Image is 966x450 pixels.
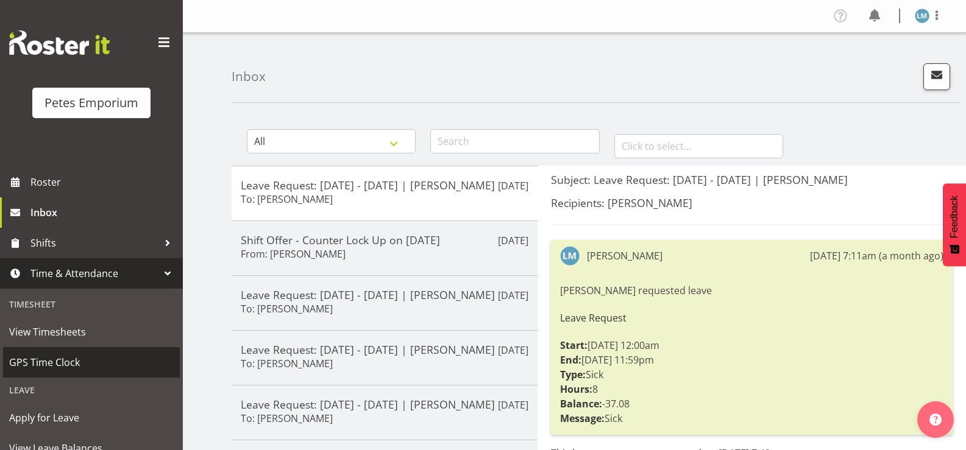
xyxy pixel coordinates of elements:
[560,339,588,352] strong: Start:
[3,292,180,317] div: Timesheet
[560,280,943,429] div: [PERSON_NAME] requested leave [DATE] 12:00am [DATE] 11:59pm Sick 8 -37.08 Sick
[430,129,599,153] input: Search
[241,288,528,301] h5: Leave Request: [DATE] - [DATE] | [PERSON_NAME]
[614,134,783,158] input: Click to select...
[241,233,528,247] h5: Shift Offer - Counter Lock Up on [DATE]
[498,233,528,248] p: [DATE]
[560,353,581,367] strong: End:
[241,248,346,260] h6: From: [PERSON_NAME]
[915,9,929,23] img: lianne-morete5410.jpg
[30,264,158,283] span: Time & Attendance
[30,173,177,191] span: Roster
[241,343,528,356] h5: Leave Request: [DATE] - [DATE] | [PERSON_NAME]
[498,398,528,412] p: [DATE]
[30,203,177,222] span: Inbox
[3,378,180,403] div: Leave
[498,288,528,303] p: [DATE]
[9,323,174,341] span: View Timesheets
[498,178,528,193] p: [DATE]
[949,195,960,238] span: Feedback
[3,403,180,433] a: Apply for Leave
[560,412,605,425] strong: Message:
[241,303,333,315] h6: To: [PERSON_NAME]
[3,317,180,347] a: View Timesheets
[241,178,528,192] h5: Leave Request: [DATE] - [DATE] | [PERSON_NAME]
[551,173,953,186] h5: Subject: Leave Request: [DATE] - [DATE] | [PERSON_NAME]
[587,248,662,263] div: [PERSON_NAME]
[232,69,266,83] h4: Inbox
[943,183,966,266] button: Feedback - Show survey
[560,382,592,396] strong: Hours:
[241,357,333,370] h6: To: [PERSON_NAME]
[551,196,953,209] h5: Recipients: [PERSON_NAME]
[560,368,586,381] strong: Type:
[9,353,174,371] span: GPS Time Clock
[241,193,333,205] h6: To: [PERSON_NAME]
[44,94,138,112] div: Petes Emporium
[560,397,602,410] strong: Balance:
[9,409,174,427] span: Apply for Leave
[3,347,180,378] a: GPS Time Clock
[560,246,580,265] img: lianne-morete5410.jpg
[498,343,528,357] p: [DATE]
[810,248,943,263] div: [DATE] 7:11am (a month ago)
[9,30,110,55] img: Rosterit website logo
[929,413,942,426] img: help-xxl-2.png
[30,234,158,252] span: Shifts
[241,398,528,411] h5: Leave Request: [DATE] - [DATE] | [PERSON_NAME]
[560,312,943,323] h6: Leave Request
[241,412,333,424] h6: To: [PERSON_NAME]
